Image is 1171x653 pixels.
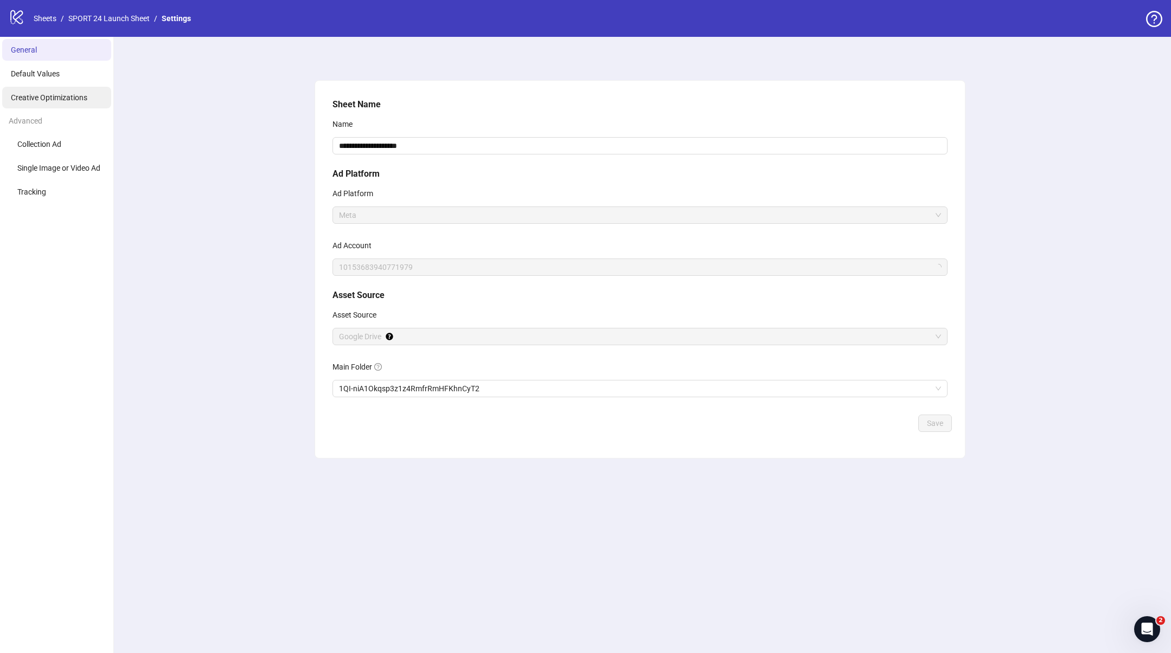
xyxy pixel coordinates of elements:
span: 1QI-niA1Okqsp3z1z4RmfrRmHFKhnCyT2 [339,380,941,397]
div: Tooltip anchor [385,332,394,341]
a: SPORT 24 Launch Sheet [66,12,152,24]
h5: Ad Platform [332,167,948,180]
span: Creative Optimizations [11,93,87,102]
button: Save [918,415,952,432]
span: 10153683940771979 [339,259,941,275]
span: question-circle [374,363,382,371]
input: Name [332,137,948,154]
span: General [11,46,37,54]
label: Main Folder [332,358,389,376]
label: Ad Account [332,237,379,254]
a: Sheets [31,12,59,24]
span: Tracking [17,188,46,196]
li: / [61,12,64,24]
label: Asset Source [332,306,383,324]
label: Name [332,115,360,133]
iframe: Intercom live chat [1134,616,1160,642]
span: loading [935,264,942,270]
span: question-circle [1146,11,1162,27]
span: Meta [339,207,941,223]
li: / [154,12,157,24]
span: Collection Ad [17,140,61,148]
span: Default Values [11,69,60,78]
span: Google Drive [339,328,941,345]
h5: Asset Source [332,289,948,302]
h5: Sheet Name [332,98,948,111]
span: 2 [1156,616,1165,625]
label: Ad Platform [332,185,380,202]
a: Settings [159,12,193,24]
span: Single Image or Video Ad [17,164,100,172]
